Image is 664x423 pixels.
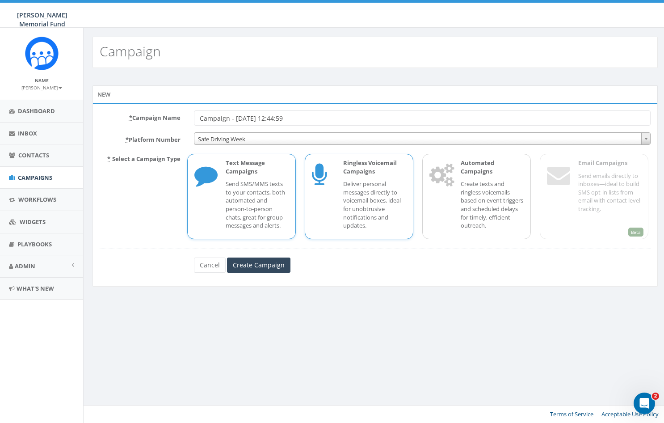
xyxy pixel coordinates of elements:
[601,410,659,418] a: Acceptable Use Policy
[93,132,187,144] label: Platform Number
[628,228,643,237] span: Beta
[21,85,62,91] small: [PERSON_NAME]
[20,218,46,226] span: Widgets
[17,240,52,248] span: Playbooks
[35,77,49,84] small: Name
[550,410,593,418] a: Terms of Service
[343,180,406,229] p: Deliver personal messages directly to voicemail boxes, ideal for unobtrusive notifications and up...
[18,129,37,137] span: Inbox
[652,393,659,400] span: 2
[15,262,35,270] span: Admin
[18,195,56,203] span: Workflows
[126,135,129,144] abbr: required
[226,159,289,175] p: Text Message Campaigns
[634,393,655,414] iframe: Intercom live chat
[18,151,49,159] span: Contacts
[194,258,226,273] a: Cancel
[17,11,67,28] span: [PERSON_NAME] Memorial Fund
[227,258,290,273] input: Create Campaign
[226,180,289,229] p: Send SMS/MMS texts to your contacts, both automated and person-to-person chats, great for group m...
[194,110,651,126] input: Enter Campaign Name
[93,110,187,122] label: Campaign Name
[461,159,524,175] p: Automated Campaigns
[129,114,132,122] abbr: required
[92,85,658,103] div: New
[461,180,524,229] p: Create texts and ringless voicemails based on event triggers and scheduled delays for timely, eff...
[194,132,651,145] span: Safe Driving Week
[18,107,55,115] span: Dashboard
[25,37,59,70] img: Rally_Corp_Icon.png
[21,83,62,91] a: [PERSON_NAME]
[194,133,651,145] span: Safe Driving Week
[17,284,54,292] span: What's New
[18,173,52,182] span: Campaigns
[343,159,406,175] p: Ringless Voicemail Campaigns
[112,155,181,163] span: Select a Campaign Type
[100,44,161,59] h2: Campaign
